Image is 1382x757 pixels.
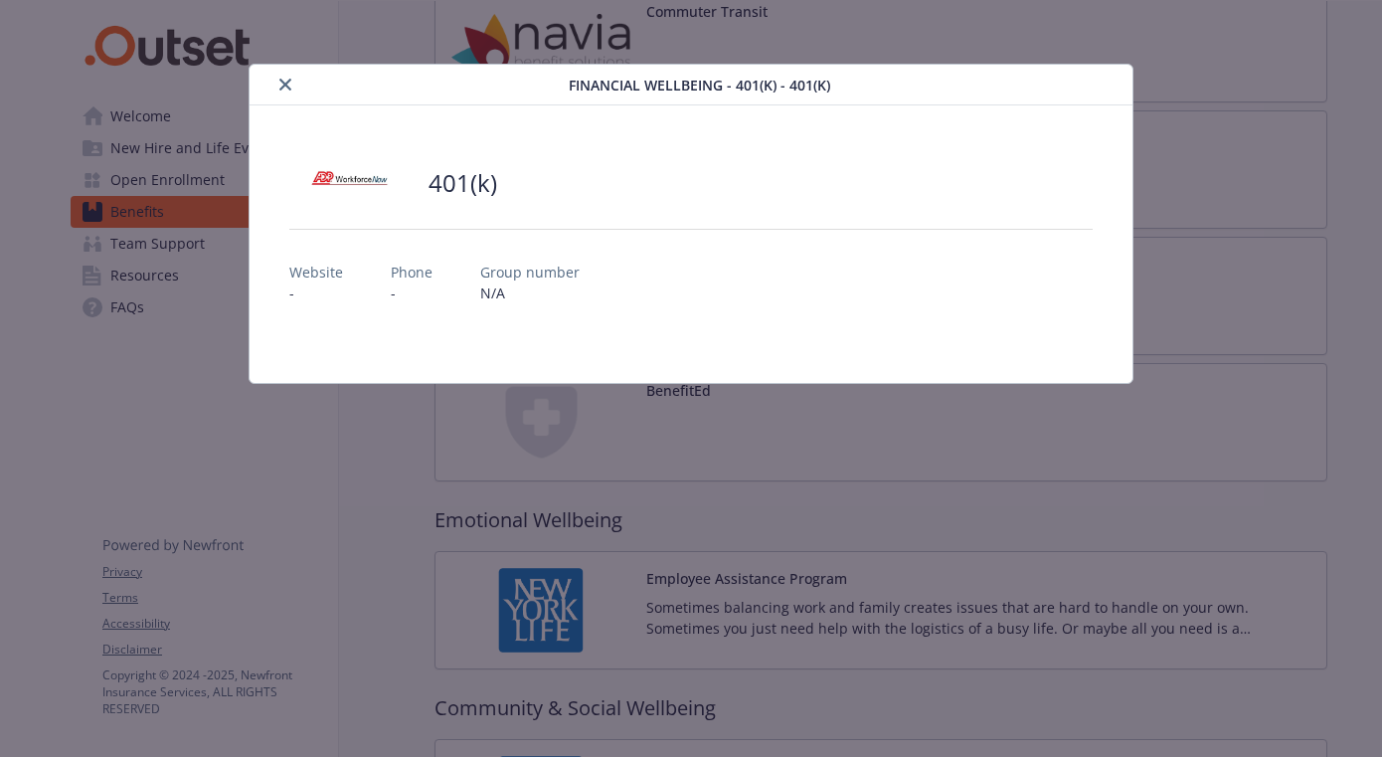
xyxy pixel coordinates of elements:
[480,283,580,303] p: N/A
[273,73,297,96] button: close
[480,262,580,283] p: Group number
[391,283,432,303] p: -
[569,75,830,95] span: Financial Wellbeing - 401(k) - 401(k)
[289,283,343,303] p: -
[429,166,497,200] h2: 401(k)
[289,153,409,213] img: ADP Workforce Now
[289,262,343,283] p: Website
[138,64,1244,384] div: details for plan Financial Wellbeing - 401(k) - 401(k)
[391,262,432,283] p: Phone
